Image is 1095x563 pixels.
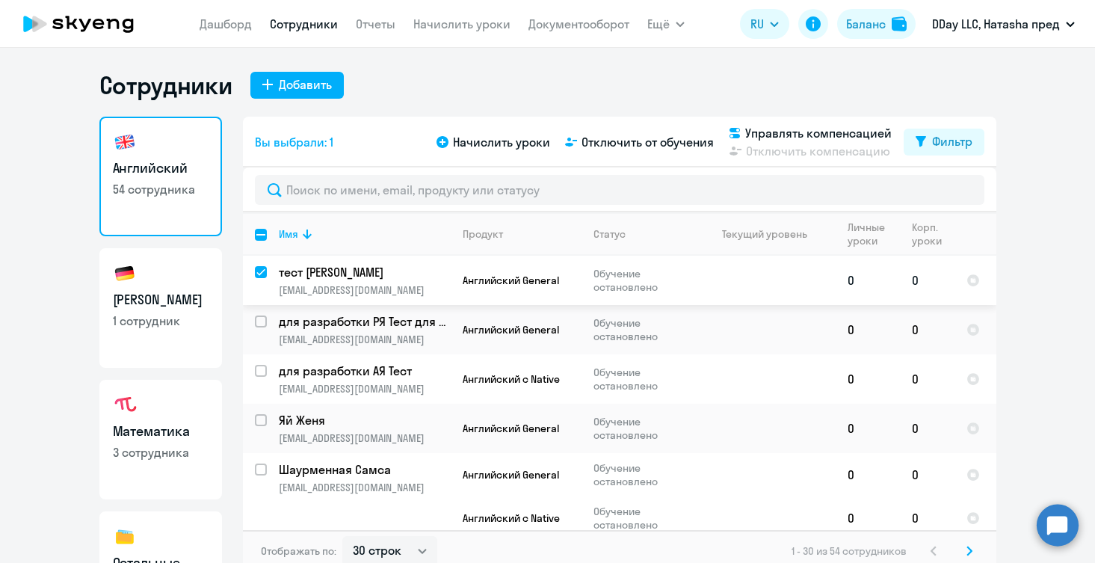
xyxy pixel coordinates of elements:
a: Яй Женя [279,412,450,428]
a: Начислить уроки [413,16,511,31]
a: Английский54 сотрудника [99,117,222,236]
p: [EMAIL_ADDRESS][DOMAIN_NAME] [279,283,450,297]
td: 0 [900,453,954,496]
span: Английский с Native [463,511,560,525]
span: RU [750,15,764,33]
span: 1 - 30 из 54 сотрудников [792,544,907,558]
td: 0 [836,453,900,496]
button: Добавить [250,72,344,99]
td: 0 [836,305,900,354]
button: Фильтр [904,129,984,156]
span: Английский General [463,274,559,287]
div: Текущий уровень [709,227,835,241]
td: 0 [900,256,954,305]
span: Ещё [647,15,670,33]
span: Английский General [463,323,559,336]
h3: Математика [113,422,209,441]
div: Баланс [846,15,886,33]
p: Обучение остановлено [593,415,696,442]
p: Обучение остановлено [593,366,696,393]
div: Продукт [463,227,503,241]
td: 0 [900,404,954,453]
p: тест [PERSON_NAME] [279,264,448,280]
p: для разработки РЯ Тест для разработки РЯ [279,313,448,330]
span: Английский General [463,422,559,435]
span: Вы выбрали: 1 [255,133,333,151]
a: Математика3 сотрудника [99,380,222,499]
img: german [113,262,137,286]
span: Английский General [463,468,559,482]
p: Обучение остановлено [593,316,696,343]
a: Сотрудники [270,16,338,31]
div: Личные уроки [848,221,899,247]
h3: Английский [113,159,209,178]
p: 54 сотрудника [113,181,209,197]
a: для разработки РЯ Тест для разработки РЯ [279,313,450,330]
h1: Сотрудники [99,70,232,100]
p: [EMAIL_ADDRESS][DOMAIN_NAME] [279,431,450,445]
td: 0 [900,305,954,354]
h3: [PERSON_NAME] [113,290,209,310]
a: [PERSON_NAME]1 сотрудник [99,248,222,368]
p: Яй Женя [279,412,448,428]
p: [EMAIL_ADDRESS][DOMAIN_NAME] [279,481,450,494]
p: Обучение остановлено [593,505,696,532]
img: math [113,393,137,417]
p: Шаурменная Самса [279,461,448,478]
p: 1 сотрудник [113,313,209,329]
div: Статус [593,227,626,241]
button: DDay LLC, Натаsha пред [925,6,1082,42]
p: DDay LLC, Натаsha пред [932,15,1060,33]
p: Обучение остановлено [593,267,696,294]
a: Отчеты [356,16,395,31]
img: english [113,130,137,154]
img: others [113,525,137,549]
button: Балансbalance [837,9,916,39]
button: Ещё [647,9,685,39]
td: 0 [900,354,954,404]
a: Документооборот [528,16,629,31]
td: 0 [836,404,900,453]
img: balance [892,16,907,31]
button: RU [740,9,789,39]
p: 3 сотрудника [113,444,209,461]
div: Имя [279,227,298,241]
div: Имя [279,227,450,241]
p: [EMAIL_ADDRESS][DOMAIN_NAME] [279,333,450,346]
div: Корп. уроки [912,221,954,247]
td: 0 [836,256,900,305]
td: 0 [900,496,954,540]
div: Фильтр [932,132,972,150]
div: Добавить [279,76,332,93]
td: 0 [836,354,900,404]
span: Управлять компенсацией [745,124,892,142]
a: Шаурменная Самса [279,461,450,478]
span: Отключить от обучения [582,133,714,151]
a: для разработки АЯ Тест [279,363,450,379]
span: Отображать по: [261,544,336,558]
p: для разработки АЯ Тест [279,363,448,379]
input: Поиск по имени, email, продукту или статусу [255,175,984,205]
p: Обучение остановлено [593,461,696,488]
a: Дашборд [200,16,252,31]
span: Английский с Native [463,372,560,386]
p: [EMAIL_ADDRESS][DOMAIN_NAME] [279,382,450,396]
span: Начислить уроки [453,133,550,151]
a: тест [PERSON_NAME] [279,264,450,280]
div: Текущий уровень [722,227,807,241]
td: 0 [836,496,900,540]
